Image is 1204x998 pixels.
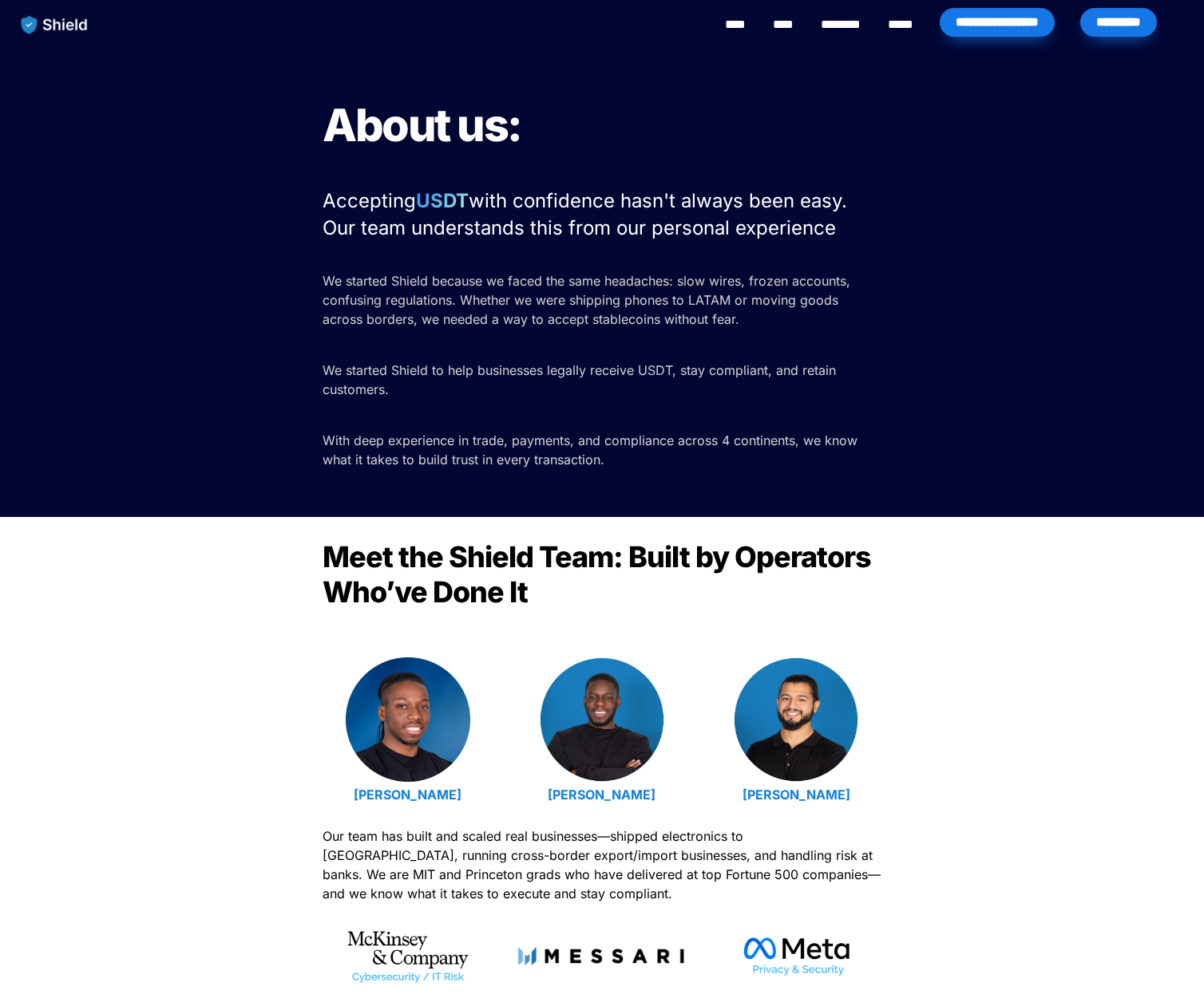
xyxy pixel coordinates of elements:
[416,189,469,212] strong: USDT
[354,787,461,803] a: [PERSON_NAME]
[323,189,416,212] span: Accepting
[323,828,885,901] span: Our team has built and scaled real businesses—shipped electronics to [GEOGRAPHIC_DATA], running c...
[323,189,853,239] span: with confidence hasn't always been easy. Our team understands this from our personal experience
[323,98,521,152] span: About us:
[548,787,655,803] a: [PERSON_NAME]
[14,8,96,41] img: website logo
[323,273,854,327] span: We started Shield because we faced the same headaches: slow wires, frozen accounts, confusing reg...
[323,432,861,467] span: With deep experience in trade, payments, and compliance across 4 continents, we know what it take...
[323,539,877,609] span: Meet the Shield Team: Built by Operators Who’ve Done It
[323,362,840,397] span: We started Shield to help businesses legally receive USDT, stay compliant, and retain customers.
[743,787,850,803] a: [PERSON_NAME]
